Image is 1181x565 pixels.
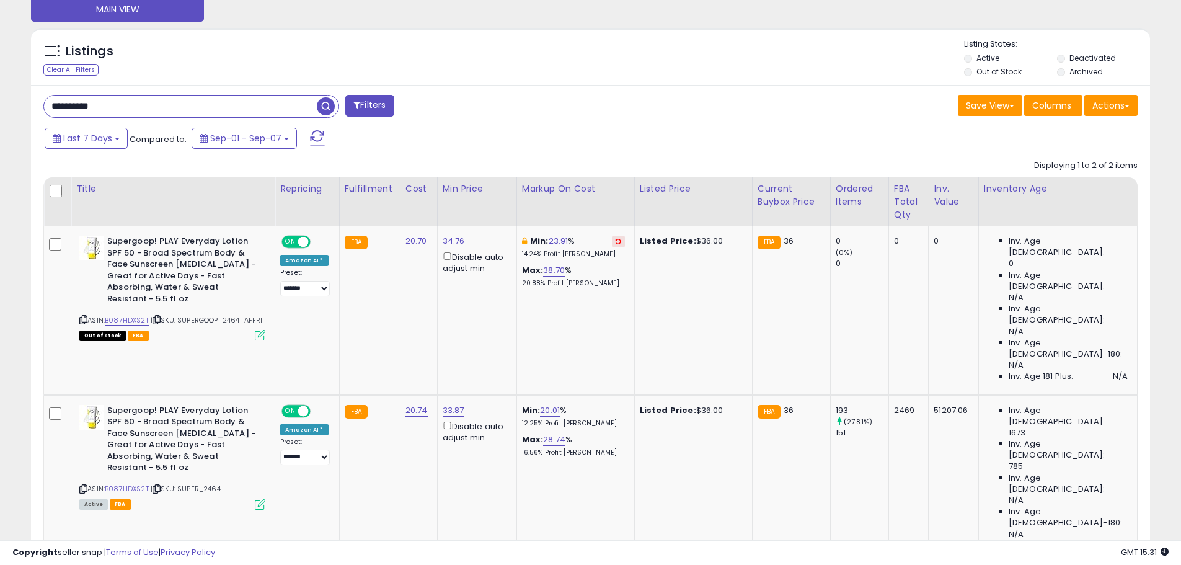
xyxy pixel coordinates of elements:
[894,405,919,416] div: 2469
[79,405,265,509] div: ASIN:
[1121,546,1169,558] span: 2025-09-15 15:31 GMT
[110,499,131,510] span: FBA
[758,236,781,249] small: FBA
[130,133,187,145] span: Compared to:
[76,182,270,195] div: Title
[522,279,625,288] p: 20.88% Profit [PERSON_NAME]
[522,434,625,457] div: %
[522,404,541,416] b: Min:
[63,132,112,145] span: Last 7 Days
[443,250,507,274] div: Disable auto adjust min
[1009,292,1024,303] span: N/A
[107,236,258,308] b: Supergoop! PLAY Everyday Lotion SPF 50 - Broad Spectrum Body & Face Sunscreen [MEDICAL_DATA] - Gr...
[443,182,511,195] div: Min Price
[1009,326,1024,337] span: N/A
[836,258,888,269] div: 0
[522,434,544,445] b: Max:
[522,236,625,259] div: %
[784,235,794,247] span: 36
[280,424,329,435] div: Amazon AI *
[1009,303,1128,326] span: Inv. Age [DEMOGRAPHIC_DATA]:
[79,499,108,510] span: All listings currently available for purchase on Amazon
[66,43,113,60] h5: Listings
[45,128,128,149] button: Last 7 Days
[976,53,999,63] label: Active
[1084,95,1138,116] button: Actions
[309,237,329,247] span: OFF
[43,64,99,76] div: Clear All Filters
[283,406,298,416] span: ON
[192,128,297,149] button: Sep-01 - Sep-07
[443,235,465,247] a: 34.76
[79,236,265,339] div: ASIN:
[934,182,973,208] div: Inv. value
[640,235,696,247] b: Listed Price:
[894,182,923,221] div: FBA Total Qty
[1069,53,1116,63] label: Deactivated
[1069,66,1103,77] label: Archived
[1009,473,1128,495] span: Inv. Age [DEMOGRAPHIC_DATA]:
[128,331,149,341] span: FBA
[1009,506,1128,528] span: Inv. Age [DEMOGRAPHIC_DATA]-180:
[280,438,330,466] div: Preset:
[1024,95,1082,116] button: Columns
[836,182,883,208] div: Ordered Items
[79,405,104,430] img: 31K+CD4nUIL._SL40_.jpg
[522,182,629,195] div: Markup on Cost
[405,404,428,417] a: 20.74
[522,405,625,428] div: %
[522,265,625,288] div: %
[836,247,853,257] small: (0%)
[345,236,368,249] small: FBA
[1009,337,1128,360] span: Inv. Age [DEMOGRAPHIC_DATA]-180:
[12,546,58,558] strong: Copyright
[530,235,549,247] b: Min:
[161,546,215,558] a: Privacy Policy
[280,255,329,266] div: Amazon AI *
[549,235,568,247] a: 23.91
[958,95,1022,116] button: Save View
[405,182,432,195] div: Cost
[836,236,888,247] div: 0
[758,182,825,208] div: Current Buybox Price
[151,315,263,325] span: | SKU: SUPERGOOP_2464_AFFRI
[984,182,1132,195] div: Inventory Age
[12,547,215,559] div: seller snap | |
[1009,360,1024,371] span: N/A
[934,236,968,247] div: 0
[106,546,159,558] a: Terms of Use
[283,237,298,247] span: ON
[784,404,794,416] span: 36
[640,405,743,416] div: $36.00
[522,264,544,276] b: Max:
[1009,529,1024,540] span: N/A
[1009,427,1026,438] span: 1673
[894,236,919,247] div: 0
[836,405,888,416] div: 193
[836,427,888,438] div: 151
[443,404,464,417] a: 33.87
[640,182,747,195] div: Listed Price
[1009,461,1023,472] span: 785
[443,419,507,443] div: Disable auto adjust min
[107,405,258,477] b: Supergoop! PLAY Everyday Lotion SPF 50 - Broad Spectrum Body & Face Sunscreen [MEDICAL_DATA] - Gr...
[151,484,221,494] span: | SKU: SUPER_2464
[280,182,334,195] div: Repricing
[105,315,149,326] a: B087HDXS2T
[522,250,625,259] p: 14.24% Profit [PERSON_NAME]
[976,66,1022,77] label: Out of Stock
[540,404,560,417] a: 20.01
[934,405,968,416] div: 51207.06
[1009,405,1128,427] span: Inv. Age [DEMOGRAPHIC_DATA]:
[1009,371,1074,382] span: Inv. Age 181 Plus:
[345,95,394,117] button: Filters
[280,269,330,296] div: Preset:
[79,236,104,260] img: 31K+CD4nUIL._SL40_.jpg
[210,132,281,145] span: Sep-01 - Sep-07
[345,405,368,419] small: FBA
[844,417,872,427] small: (27.81%)
[1009,258,1014,269] span: 0
[345,182,395,195] div: Fulfillment
[1009,270,1128,292] span: Inv. Age [DEMOGRAPHIC_DATA]:
[964,38,1150,50] p: Listing States:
